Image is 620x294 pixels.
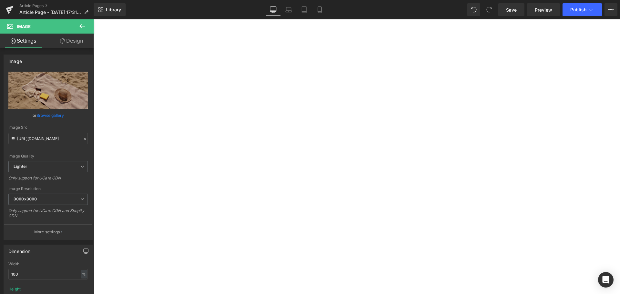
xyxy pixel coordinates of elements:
[8,287,21,291] div: Height
[527,3,560,16] a: Preview
[296,3,312,16] a: Tablet
[19,3,94,8] a: Article Pages
[4,224,92,239] button: More settings
[94,3,126,16] a: New Library
[563,3,602,16] button: Publish
[34,229,60,235] p: More settings
[570,7,586,12] span: Publish
[467,3,480,16] button: Undo
[8,269,88,279] input: auto
[8,55,22,64] div: Image
[8,176,88,185] div: Only support for UCare CDN
[8,133,88,144] input: Link
[106,7,121,13] span: Library
[14,164,27,169] b: Lighter
[19,10,81,15] span: Article Page - [DATE] 17:31:30
[8,208,88,223] div: Only support for UCare CDN and Shopify CDN
[8,187,88,191] div: Image Resolution
[506,6,517,13] span: Save
[17,24,31,29] span: Image
[281,3,296,16] a: Laptop
[8,112,88,119] div: or
[8,154,88,158] div: Image Quality
[598,272,614,288] div: Open Intercom Messenger
[81,270,87,279] div: %
[535,6,552,13] span: Preview
[312,3,327,16] a: Mobile
[604,3,617,16] button: More
[48,34,95,48] a: Design
[14,197,37,201] b: 3000x3000
[8,262,88,266] div: Width
[36,110,64,121] a: Browse gallery
[483,3,496,16] button: Redo
[8,245,31,254] div: Dimension
[8,125,88,130] div: Image Src
[265,3,281,16] a: Desktop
